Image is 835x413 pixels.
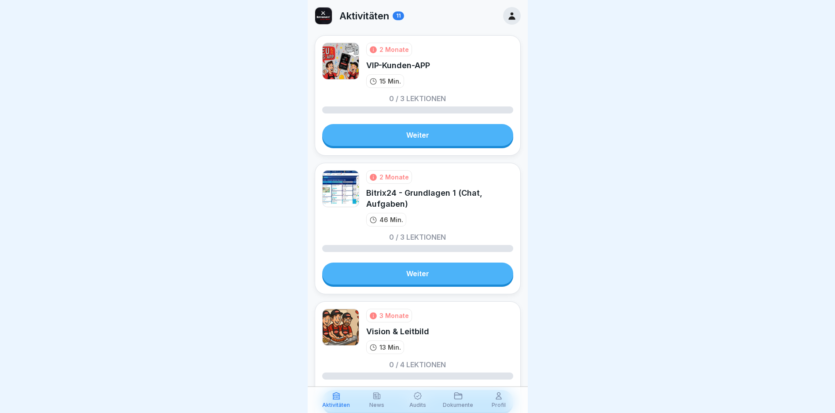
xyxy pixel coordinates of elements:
div: 11 [393,11,404,20]
p: 0 / 3 Lektionen [389,234,446,241]
p: Aktivitäten [322,402,350,408]
p: 15 Min. [379,77,401,86]
p: Dokumente [443,402,473,408]
p: News [369,402,384,408]
p: 13 Min. [379,343,401,352]
div: Vision & Leitbild [366,326,429,337]
div: 3 Monate [379,311,409,320]
img: b4gektq6uw5k35jpwczcx60l.png [322,170,359,207]
p: Audits [409,402,426,408]
div: 2 Monate [379,172,409,182]
p: 0 / 4 Lektionen [389,361,446,368]
p: Aktivitäten [339,10,389,22]
a: Weiter [322,263,513,285]
img: vjln8cuchom3dkvx73pawsc6.png [322,43,359,80]
a: Weiter [322,124,513,146]
img: e3zkrmd6y1mcqvn0xc9mk8l3.png [322,309,359,346]
div: 2 Monate [379,45,409,54]
p: 46 Min. [379,215,403,224]
p: Profil [492,402,506,408]
div: VIP-Kunden-APP [366,60,430,71]
p: 0 / 3 Lektionen [389,95,446,102]
img: gjmq4gn0gq16rusbtbfa9wpn.png [315,7,332,24]
div: Bitrix24 - Grundlagen 1 (Chat, Aufgaben) [366,187,513,209]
